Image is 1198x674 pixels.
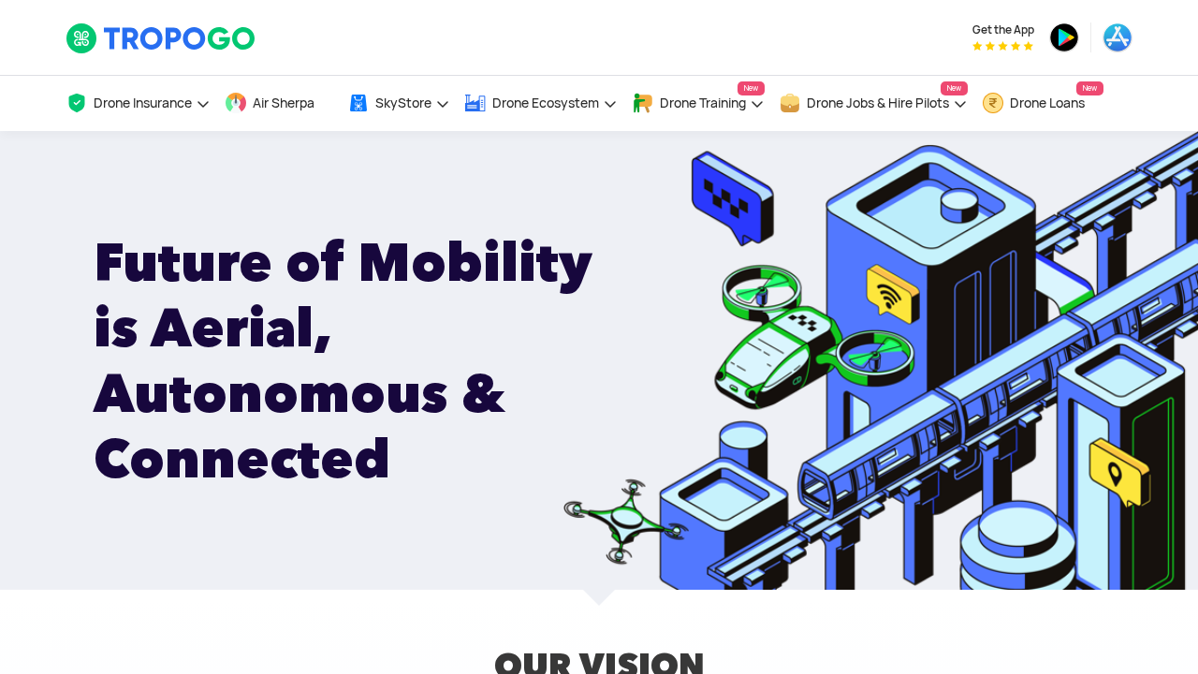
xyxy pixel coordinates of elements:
a: Air Sherpa [225,76,333,131]
span: Get the App [972,22,1034,37]
img: ic_appstore.png [1103,22,1132,52]
h1: Future of Mobility is Aerial, Autonomous & Connected [94,229,649,491]
a: Drone TrainingNew [632,76,765,131]
img: App Raking [972,41,1033,51]
span: Drone Jobs & Hire Pilots [807,95,949,110]
span: New [941,81,968,95]
img: TropoGo Logo [66,22,257,54]
span: New [1076,81,1103,95]
span: Air Sherpa [253,95,314,110]
span: Drone Ecosystem [492,95,599,110]
a: Drone Insurance [66,76,211,131]
a: Drone Ecosystem [464,76,618,131]
span: Drone Training [660,95,746,110]
span: SkyStore [375,95,431,110]
a: SkyStore [347,76,450,131]
span: New [738,81,765,95]
span: Drone Loans [1010,95,1085,110]
a: Drone Jobs & Hire PilotsNew [779,76,968,131]
span: Drone Insurance [94,95,192,110]
img: ic_playstore.png [1049,22,1079,52]
a: Drone LoansNew [982,76,1103,131]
